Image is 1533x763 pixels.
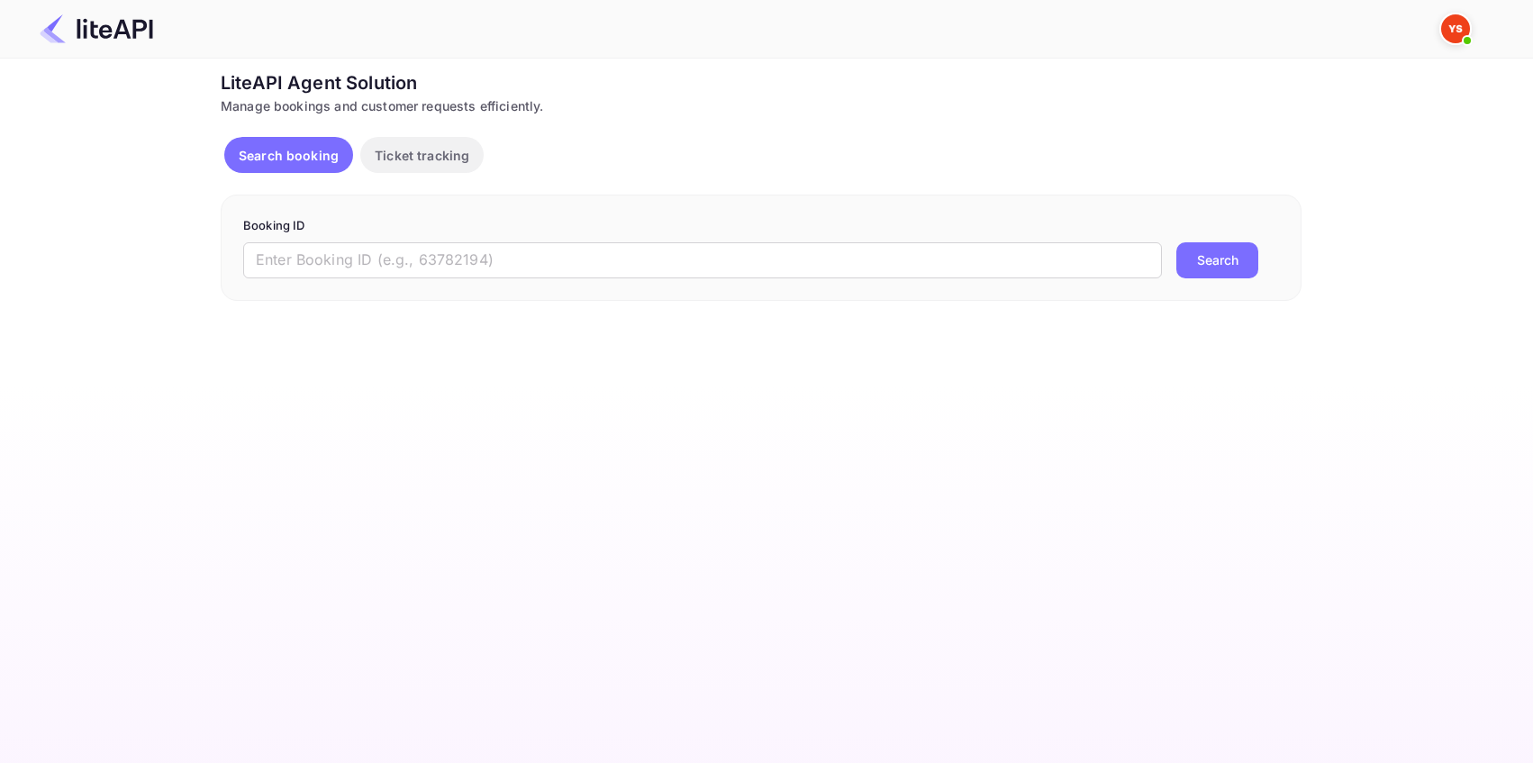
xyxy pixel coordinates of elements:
img: LiteAPI Logo [40,14,153,43]
p: Ticket tracking [375,146,469,165]
button: Search [1176,242,1258,278]
input: Enter Booking ID (e.g., 63782194) [243,242,1162,278]
p: Booking ID [243,217,1279,235]
div: LiteAPI Agent Solution [221,69,1302,96]
p: Search booking [239,146,339,165]
img: Yandex Support [1441,14,1470,43]
div: Manage bookings and customer requests efficiently. [221,96,1302,115]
